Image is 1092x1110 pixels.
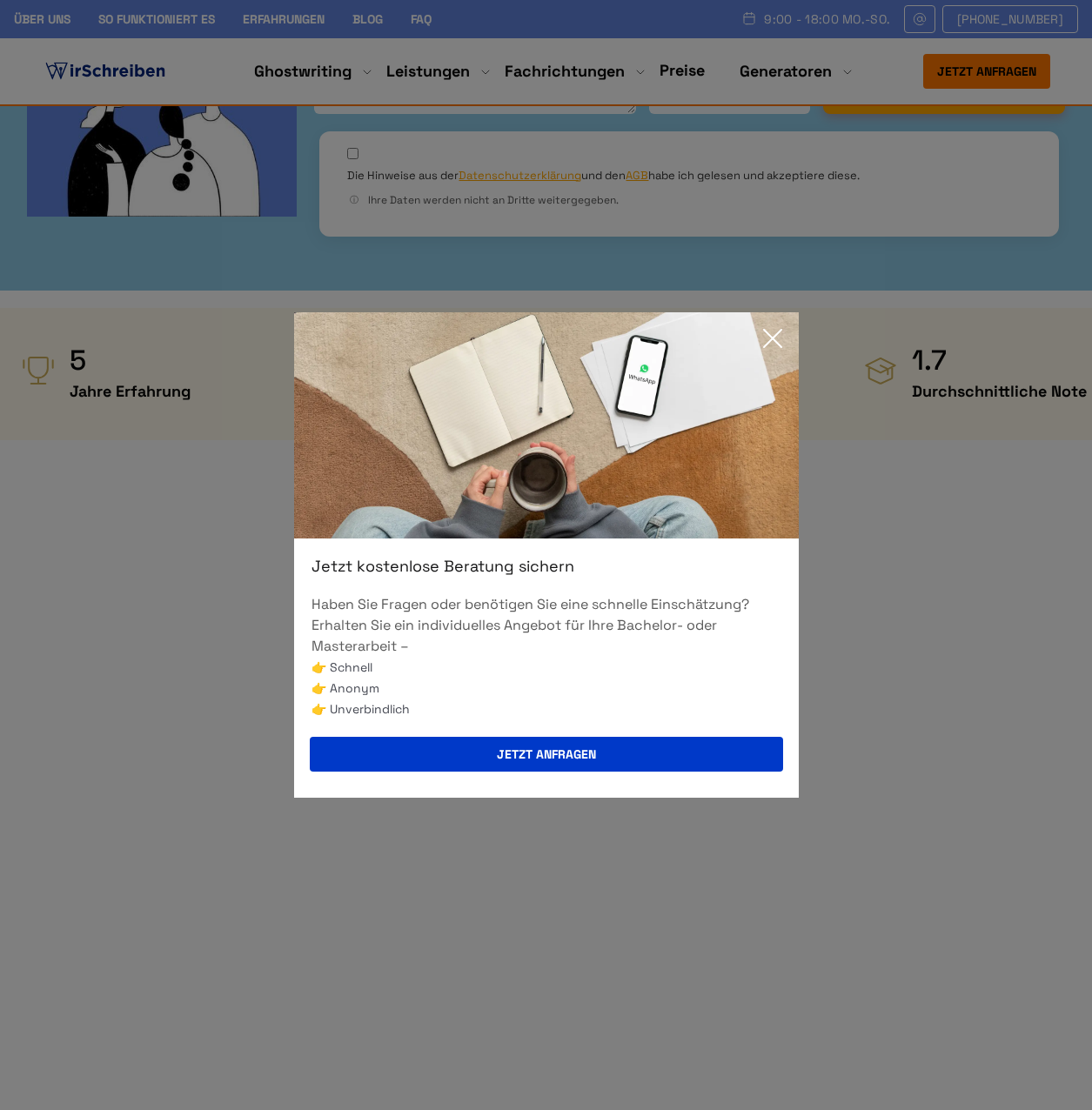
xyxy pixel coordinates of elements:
img: exit [294,312,799,538]
div: Jetzt kostenlose Beratung sichern [294,556,799,577]
p: Haben Sie Fragen oder benötigen Sie eine schnelle Einschätzung? Erhalten Sie ein individuelles An... [312,594,781,657]
li: 👉 Anonym [312,678,781,699]
button: Jetzt anfragen [310,737,783,772]
li: 👉 Unverbindlich [312,699,781,719]
li: 👉 Schnell [312,657,781,678]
